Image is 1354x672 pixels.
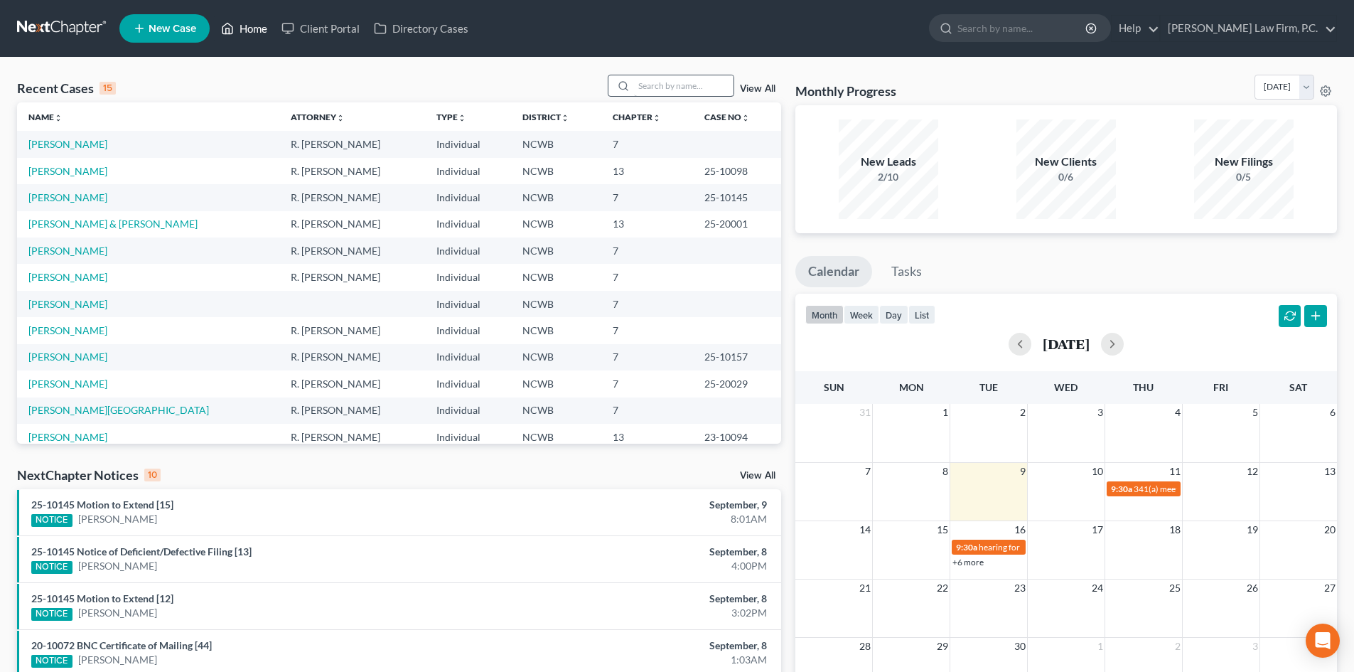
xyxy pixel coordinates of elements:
a: 25-10145 Motion to Extend [15] [31,498,173,511]
a: Case Nounfold_more [704,112,750,122]
div: NOTICE [31,655,72,668]
a: Home [214,16,274,41]
td: 7 [601,131,693,157]
div: September, 8 [531,592,767,606]
i: unfold_more [561,114,569,122]
td: Individual [425,398,511,424]
a: [PERSON_NAME] [78,606,157,620]
button: month [805,305,844,324]
td: 7 [601,398,693,424]
td: R. [PERSON_NAME] [279,424,424,450]
div: NextChapter Notices [17,466,161,484]
span: 12 [1245,463,1259,480]
td: 13 [601,424,693,450]
i: unfold_more [458,114,466,122]
i: unfold_more [336,114,345,122]
span: 31 [858,404,872,421]
td: Individual [425,184,511,210]
div: 3:02PM [531,606,767,620]
td: Individual [425,317,511,343]
span: 15 [935,521,950,538]
td: Individual [425,291,511,317]
span: 9:30a [1111,484,1132,494]
td: 13 [601,158,693,184]
span: 30 [1013,638,1027,655]
td: R. [PERSON_NAME] [279,317,424,343]
td: 23-10094 [693,424,781,450]
td: 25-20001 [693,211,781,238]
a: Districtunfold_more [522,112,569,122]
td: NCWB [511,184,601,210]
span: 1 [1096,638,1105,655]
span: 14 [858,521,872,538]
td: 25-10145 [693,184,781,210]
span: New Case [149,23,196,34]
span: 26 [1245,580,1259,597]
td: Individual [425,131,511,157]
td: R. [PERSON_NAME] [279,238,424,264]
span: 25 [1168,580,1182,597]
input: Search by name... [634,75,734,96]
div: 4:00PM [531,559,767,573]
span: Wed [1054,381,1078,393]
a: Help [1112,16,1159,41]
div: 1:03AM [531,653,767,667]
td: R. [PERSON_NAME] [279,131,424,157]
a: [PERSON_NAME] [78,559,157,573]
a: [PERSON_NAME] & [PERSON_NAME] [28,218,198,230]
a: [PERSON_NAME] [78,512,157,526]
a: View All [740,471,775,481]
span: 22 [935,580,950,597]
td: R. [PERSON_NAME] [279,184,424,210]
h2: [DATE] [1043,336,1090,351]
a: Calendar [795,256,872,287]
div: September, 8 [531,545,767,559]
td: 25-10157 [693,344,781,370]
td: 7 [601,264,693,290]
span: 28 [858,638,872,655]
i: unfold_more [652,114,661,122]
td: R. [PERSON_NAME] [279,398,424,424]
span: 21 [858,580,872,597]
td: 25-10098 [693,158,781,184]
td: Individual [425,158,511,184]
td: NCWB [511,398,601,424]
a: Tasks [879,256,935,287]
td: NCWB [511,317,601,343]
input: Search by name... [957,15,1087,41]
span: 16 [1013,521,1027,538]
td: 7 [601,238,693,264]
h3: Monthly Progress [795,82,896,100]
td: R. [PERSON_NAME] [279,370,424,397]
div: 10 [144,469,161,481]
a: Client Portal [274,16,367,41]
span: hearing for [PERSON_NAME] [979,542,1088,553]
a: [PERSON_NAME] [28,165,107,177]
span: Tue [979,381,998,393]
span: 8 [941,463,950,480]
a: Nameunfold_more [28,112,63,122]
div: NOTICE [31,561,72,574]
span: 23 [1013,580,1027,597]
a: Typeunfold_more [436,112,466,122]
span: 13 [1323,463,1337,480]
td: NCWB [511,211,601,238]
td: 25-20029 [693,370,781,397]
div: New Leads [839,154,938,170]
div: Recent Cases [17,80,116,97]
span: Sat [1289,381,1307,393]
td: NCWB [511,424,601,450]
td: R. [PERSON_NAME] [279,158,424,184]
td: NCWB [511,158,601,184]
span: 20 [1323,521,1337,538]
span: Fri [1213,381,1228,393]
span: 4 [1173,404,1182,421]
a: 20-10072 BNC Certificate of Mailing [44] [31,639,212,651]
td: NCWB [511,344,601,370]
span: 17 [1090,521,1105,538]
td: NCWB [511,238,601,264]
span: 6 [1328,404,1337,421]
td: Individual [425,424,511,450]
div: Open Intercom Messenger [1306,624,1340,658]
td: 7 [601,184,693,210]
